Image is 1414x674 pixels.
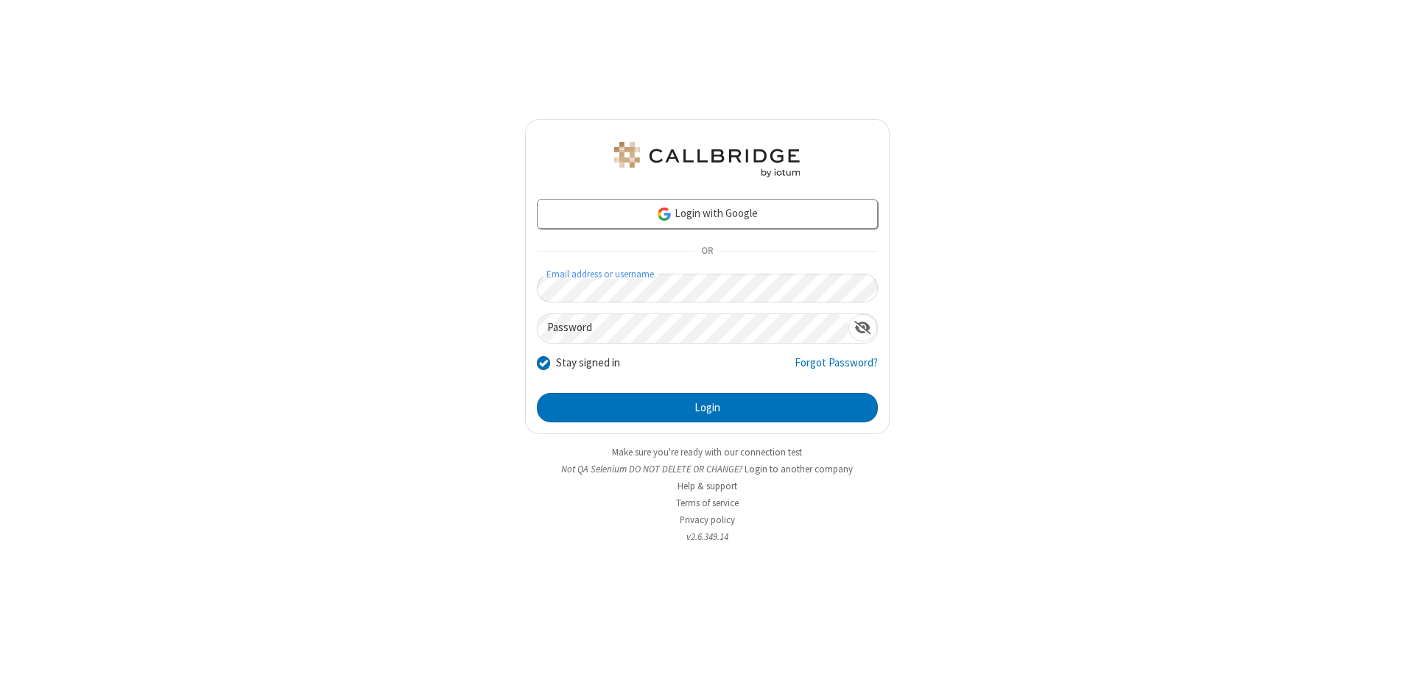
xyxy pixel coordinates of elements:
a: Make sure you're ready with our connection test [612,446,802,458]
span: OR [695,241,719,262]
a: Privacy policy [680,514,735,526]
a: Help & support [678,480,737,492]
div: Show password [848,314,877,341]
img: QA Selenium DO NOT DELETE OR CHANGE [611,142,803,177]
li: Not QA Selenium DO NOT DELETE OR CHANGE? [525,462,890,476]
img: google-icon.png [656,206,672,222]
button: Login to another company [745,462,853,476]
a: Login with Google [537,199,878,229]
li: v2.6.349.14 [525,530,890,544]
button: Login [537,393,878,422]
a: Forgot Password? [795,355,878,383]
label: Stay signed in [556,355,620,372]
a: Terms of service [676,497,739,509]
input: Password [538,314,848,343]
input: Email address or username [537,274,878,302]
